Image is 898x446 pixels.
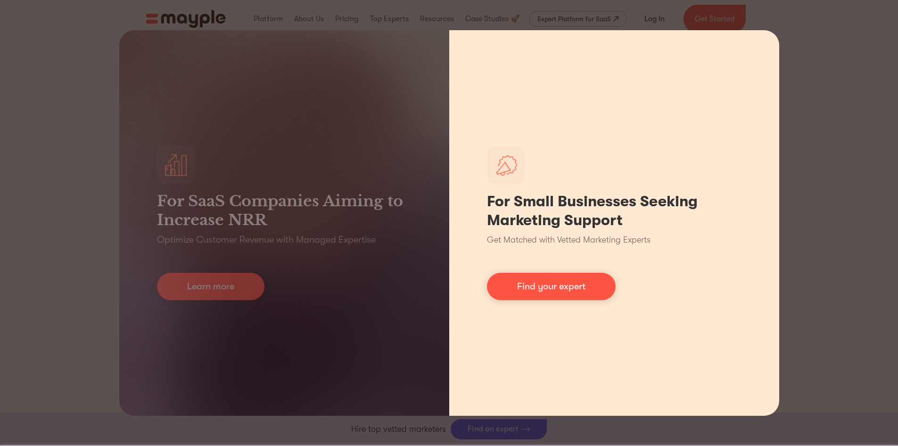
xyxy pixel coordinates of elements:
p: Optimize Customer Revenue with Managed Expertise [157,233,376,246]
a: Find your expert [487,273,616,300]
h3: For SaaS Companies Aiming to Increase NRR [157,192,412,229]
p: Get Matched with Vetted Marketing Experts [487,234,651,246]
a: Learn more [157,273,264,300]
h1: For Small Businesses Seeking Marketing Support [487,192,741,230]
